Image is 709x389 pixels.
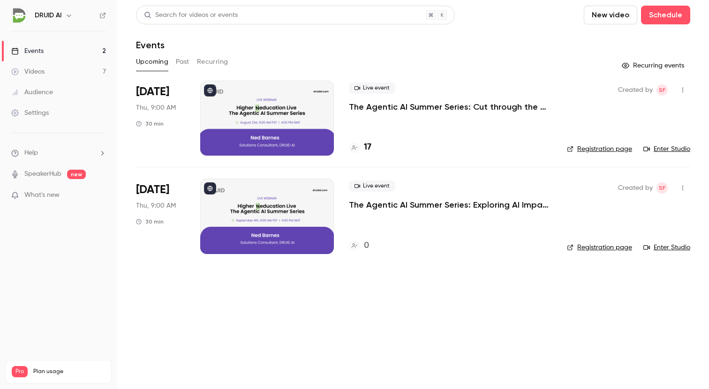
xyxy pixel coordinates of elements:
button: Past [176,54,189,69]
span: Silvia Feleaga [656,182,668,194]
a: SpeakerHub [24,169,61,179]
a: Registration page [567,144,632,154]
li: help-dropdown-opener [11,148,106,158]
span: Pro [12,366,28,377]
div: Events [11,46,44,56]
span: [DATE] [136,84,169,99]
h4: 0 [364,239,369,252]
a: Registration page [567,243,632,252]
span: Plan usage [33,368,106,375]
span: Help [24,148,38,158]
div: Aug 21 Thu, 9:00 AM (America/Los Angeles) [136,81,185,156]
a: Enter Studio [643,243,690,252]
div: Sep 4 Thu, 9:00 AM (America/Los Angeles) [136,179,185,254]
span: Live event [349,180,395,192]
a: The Agentic AI Summer Series: Cut through the hype. See the tech. Ask your questions. Repeat. [349,101,552,112]
button: Upcoming [136,54,168,69]
span: SF [659,84,665,96]
span: What's new [24,190,60,200]
h6: DRUID AI [35,11,61,20]
span: SF [659,182,665,194]
span: [DATE] [136,182,169,197]
span: Created by [618,182,653,194]
a: The Agentic AI Summer Series: Exploring AI Impact with [PERSON_NAME] [349,199,552,210]
span: Created by [618,84,653,96]
span: new [67,170,86,179]
iframe: Noticeable Trigger [95,191,106,200]
span: Silvia Feleaga [656,84,668,96]
h4: 17 [364,141,371,154]
div: Audience [11,88,53,97]
div: Search for videos or events [144,10,238,20]
button: Recurring [197,54,228,69]
a: 0 [349,239,369,252]
img: DRUID AI [12,8,27,23]
span: Thu, 9:00 AM [136,201,176,210]
span: Thu, 9:00 AM [136,103,176,112]
span: Live event [349,82,395,94]
div: Settings [11,108,49,118]
a: Enter Studio [643,144,690,154]
button: Schedule [641,6,690,24]
button: New video [584,6,637,24]
button: Recurring events [618,58,690,73]
a: 17 [349,141,371,154]
div: 30 min [136,120,164,127]
h1: Events [136,39,165,51]
div: Videos [11,67,45,76]
div: 30 min [136,218,164,225]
